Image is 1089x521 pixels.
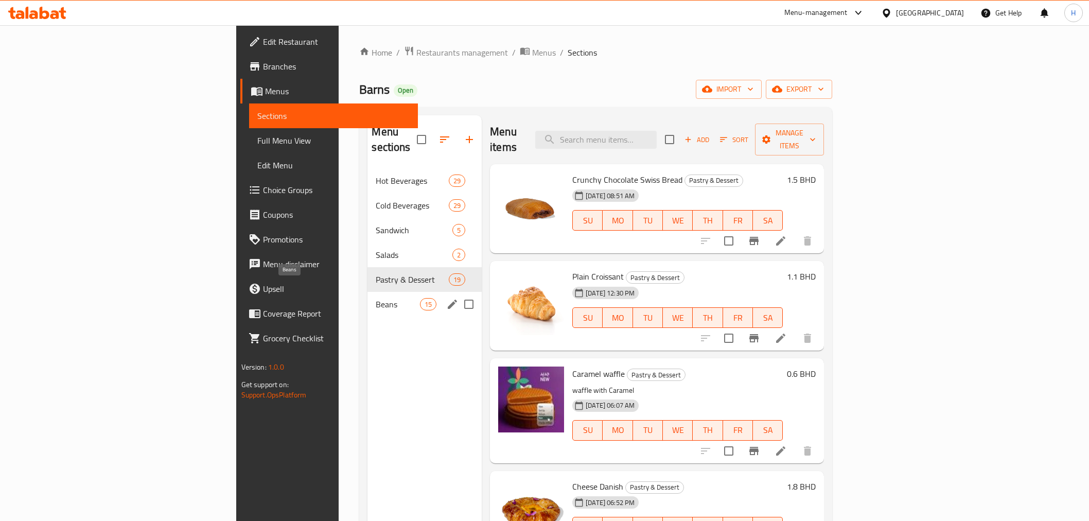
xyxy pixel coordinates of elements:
span: 5 [453,225,465,235]
span: Cold Beverages [376,199,448,212]
span: Edit Menu [257,159,410,171]
span: Sections [568,46,597,59]
span: Crunchy Chocolate Swiss Bread [572,172,682,187]
span: Menus [532,46,556,59]
span: SA [757,423,779,438]
span: Add [683,134,711,146]
div: Pastry & Dessert [626,271,684,284]
div: Salads [376,249,452,261]
div: items [449,273,465,286]
span: SU [577,310,599,325]
span: Choice Groups [263,184,410,196]
span: Grocery Checklist [263,332,410,344]
span: Pastry & Dessert [685,175,743,186]
span: SA [757,310,779,325]
span: SU [577,213,599,228]
nav: breadcrumb [359,46,832,59]
a: Menu disclaimer [240,252,418,276]
span: FR [727,213,749,228]
span: 19 [449,275,465,285]
span: export [774,83,824,96]
a: Restaurants management [404,46,508,59]
span: Restaurants management [416,46,508,59]
span: [DATE] 06:52 PM [582,498,639,508]
span: Pastry & Dessert [627,369,685,381]
h6: 1.1 BHD [787,269,816,284]
span: 2 [453,250,465,260]
div: Cold Beverages29 [367,193,482,218]
button: SU [572,210,603,231]
a: Coverage Report [240,301,418,326]
span: FR [727,423,749,438]
span: Manage items [763,127,816,152]
span: Menus [265,85,410,97]
div: Pastry & Dessert [625,481,684,494]
a: Full Menu View [249,128,418,153]
span: Promotions [263,233,410,246]
a: Sections [249,103,418,128]
button: SU [572,420,603,441]
span: Coupons [263,209,410,221]
button: TH [693,420,723,441]
li: / [560,46,564,59]
button: SA [753,210,783,231]
div: Pastry & Dessert [684,175,743,187]
input: search [535,131,657,149]
span: 29 [449,176,465,186]
button: TH [693,210,723,231]
div: Menu-management [784,7,848,19]
button: import [696,80,762,99]
button: SA [753,307,783,328]
nav: Menu sections [367,164,482,321]
span: Plain Croissant [572,269,624,284]
button: TU [633,307,663,328]
div: Hot Beverages29 [367,168,482,193]
span: Pastry & Dessert [626,272,684,284]
span: Select to update [718,327,740,349]
span: Cheese Danish [572,479,623,494]
a: Promotions [240,227,418,252]
button: SU [572,307,603,328]
a: Edit menu item [775,235,787,247]
a: Branches [240,54,418,79]
div: items [452,249,465,261]
button: WE [663,307,693,328]
h6: 1.8 BHD [787,479,816,494]
span: TH [697,423,718,438]
a: Edit Menu [249,153,418,178]
span: WE [667,213,689,228]
a: Edit menu item [775,332,787,344]
button: delete [795,229,820,253]
img: Caramel waffle [498,367,564,432]
button: TU [633,210,663,231]
span: Edit Restaurant [263,36,410,48]
span: WE [667,310,689,325]
button: Sort [717,132,751,148]
div: Pastry & Dessert [376,273,448,286]
div: Pastry & Dessert19 [367,267,482,292]
button: Branch-specific-item [742,439,766,463]
span: [DATE] 08:51 AM [582,191,639,201]
div: items [420,298,436,310]
img: Crunchy Chocolate Swiss Bread [498,172,564,238]
span: Select section [659,129,680,150]
a: Support.OpsPlatform [241,388,307,402]
span: 29 [449,201,465,211]
a: Edit Restaurant [240,29,418,54]
span: MO [607,213,628,228]
button: FR [723,307,753,328]
a: Menus [520,46,556,59]
span: WE [667,423,689,438]
span: TH [697,213,718,228]
div: Salads2 [367,242,482,267]
span: Version: [241,360,267,374]
span: Select all sections [411,129,432,150]
button: MO [603,307,633,328]
div: items [452,224,465,236]
span: Sort [720,134,748,146]
span: TH [697,310,718,325]
span: Upsell [263,283,410,295]
a: Edit menu item [775,445,787,457]
h6: 1.5 BHD [787,172,816,187]
span: TU [637,310,659,325]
